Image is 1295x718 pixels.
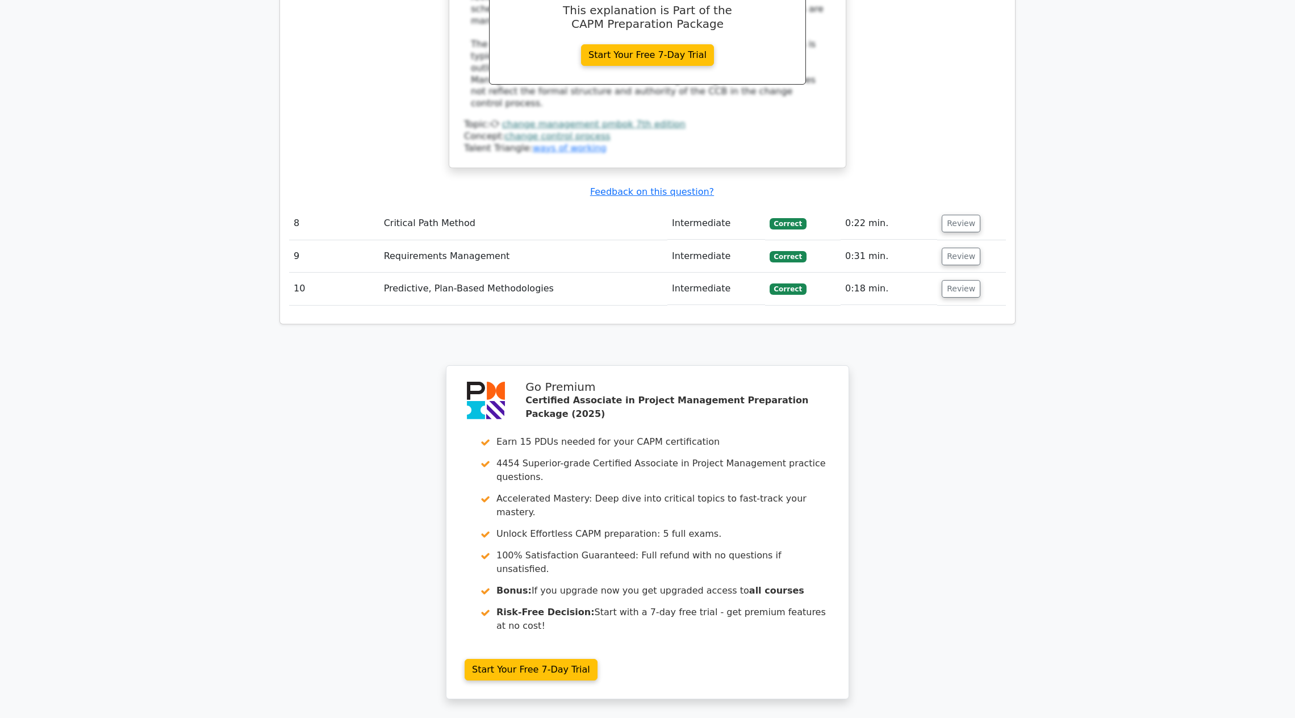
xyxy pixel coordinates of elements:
td: Intermediate [667,207,765,240]
td: 0:18 min. [841,273,937,305]
td: 0:31 min. [841,240,937,273]
div: Concept: [464,131,831,143]
a: Start Your Free 7-Day Trial [581,44,714,66]
td: Intermediate [667,240,765,273]
div: Topic: [464,119,831,131]
button: Review [942,248,980,265]
a: change management pmbok 7th edition [502,119,686,130]
div: Talent Triangle: [464,119,831,154]
td: Critical Path Method [379,207,667,240]
button: Review [942,215,980,232]
td: Requirements Management [379,240,667,273]
a: change control process [505,131,611,141]
a: ways of working [533,143,607,153]
td: 0:22 min. [841,207,937,240]
a: Start Your Free 7-Day Trial [465,659,598,681]
a: Feedback on this question? [590,186,714,197]
td: 8 [289,207,379,240]
span: Correct [770,218,807,229]
span: Correct [770,283,807,295]
td: 10 [289,273,379,305]
td: Predictive, Plan-Based Methodologies [379,273,667,305]
td: Intermediate [667,273,765,305]
span: Correct [770,251,807,262]
button: Review [942,280,980,298]
td: 9 [289,240,379,273]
